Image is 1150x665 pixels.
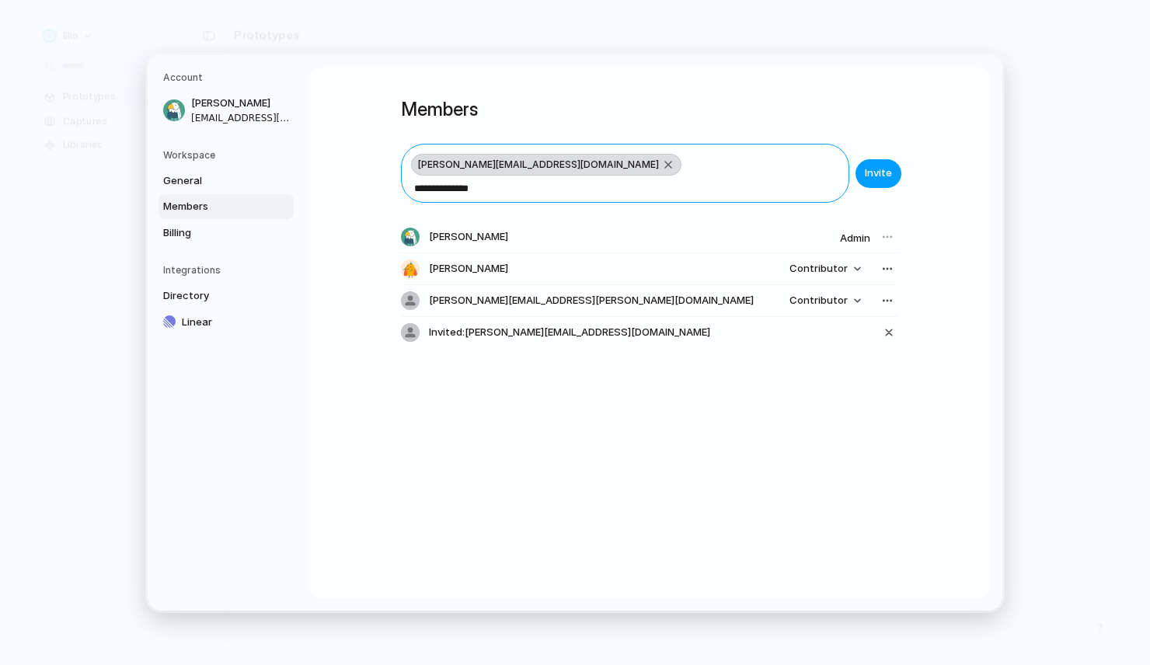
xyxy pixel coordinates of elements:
a: Billing [159,220,294,245]
a: [PERSON_NAME][EMAIL_ADDRESS][DOMAIN_NAME] [159,91,294,130]
span: Linear [182,314,281,329]
a: General [159,168,294,193]
button: Invite [856,158,901,187]
button: Remove nicole@ello.com [662,158,674,171]
span: Contributor [789,261,848,277]
span: Members [163,199,263,214]
span: Invited: [PERSON_NAME][EMAIL_ADDRESS][DOMAIN_NAME] [429,325,710,340]
span: Directory [163,288,263,304]
button: Contributor [780,290,870,312]
span: Contributor [789,293,848,308]
span: Admin [840,232,870,244]
a: Members [159,194,294,219]
span: [PERSON_NAME] [429,229,508,245]
span: General [163,172,263,188]
span: [PERSON_NAME][EMAIL_ADDRESS][DOMAIN_NAME] [418,158,659,172]
span: Billing [163,225,263,240]
span: [PERSON_NAME] [191,96,291,111]
h5: Integrations [163,263,294,277]
span: [PERSON_NAME][EMAIL_ADDRESS][PERSON_NAME][DOMAIN_NAME] [429,293,754,308]
span: Invite [865,165,892,181]
a: Linear [159,309,294,334]
a: Directory [159,284,294,308]
h5: Account [163,71,294,85]
span: [EMAIL_ADDRESS][DOMAIN_NAME] [191,110,291,124]
h1: Members [401,96,898,124]
span: [PERSON_NAME] [429,261,508,277]
h5: Workspace [163,148,294,162]
button: Contributor [780,258,870,280]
